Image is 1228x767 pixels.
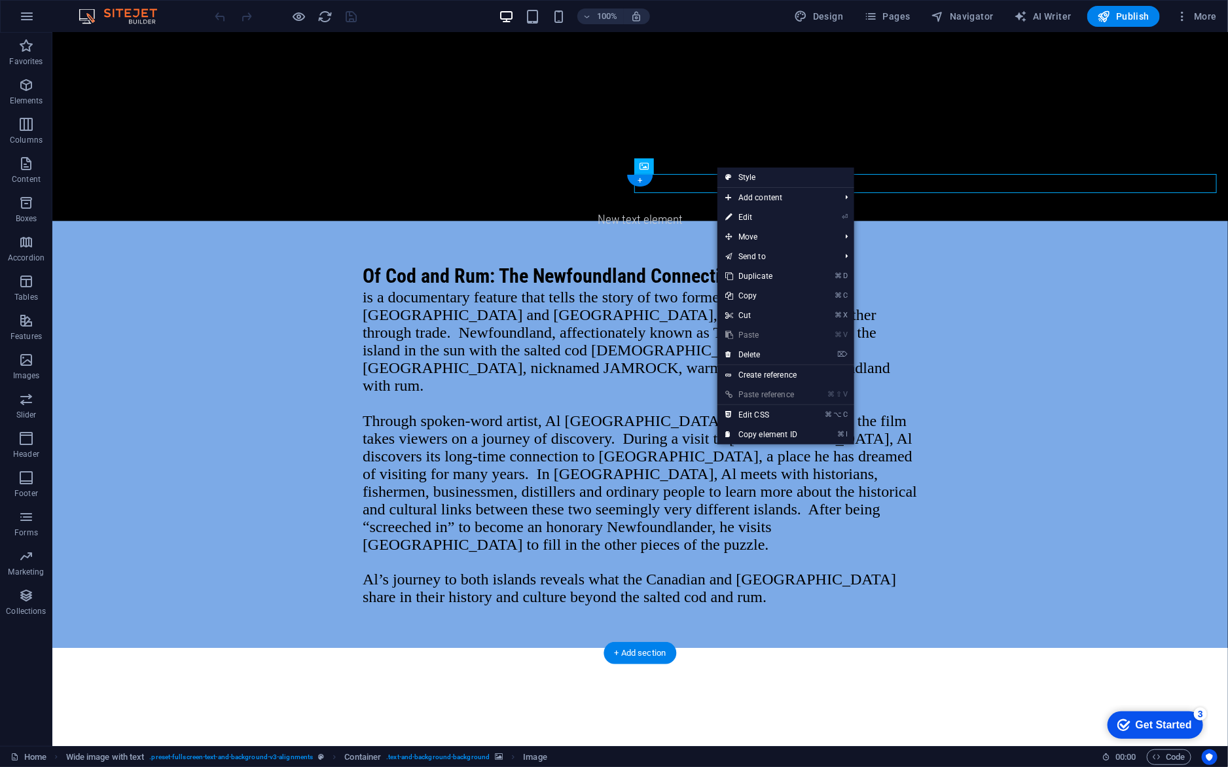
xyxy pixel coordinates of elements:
span: AI Writer [1015,10,1072,23]
span: Publish [1098,10,1149,23]
p: Slider [16,410,37,420]
div: + [627,175,653,187]
i: D [844,272,848,280]
span: Click to select. Double-click to edit [523,749,547,765]
button: Code [1147,749,1191,765]
a: ⌘ICopy element ID [717,425,805,444]
h6: 100% [597,9,618,24]
i: On resize automatically adjust zoom level to fit chosen device. [631,10,643,22]
img: Editor Logo [75,9,173,24]
i: V [844,390,848,399]
button: AI Writer [1009,6,1077,27]
span: Click to select. Double-click to edit [345,749,382,765]
a: ⌘⌥CEdit CSS [717,405,805,425]
button: Navigator [926,6,999,27]
span: More [1176,10,1217,23]
i: ⌘ [835,272,842,280]
p: Images [13,370,40,381]
p: Favorites [9,56,43,67]
i: I [846,430,848,438]
button: Click here to leave preview mode and continue editing [291,9,307,24]
i: ⌘ [825,410,832,419]
span: . text-and-background-background [386,749,490,765]
i: C [844,291,848,300]
a: Style [717,168,854,187]
a: ⌘XCut [717,306,805,325]
p: Header [13,449,39,459]
p: Accordion [8,253,45,263]
i: This element contains a background [495,753,503,760]
i: ⌘ [827,390,835,399]
p: Elements [10,96,43,106]
a: ⏎Edit [717,207,805,227]
span: . preset-fullscreen-text-and-background-v3-alignments [149,749,313,765]
button: More [1170,6,1222,27]
a: ⌘⇧VPaste reference [717,385,805,404]
p: Footer [14,488,38,499]
div: Design (Ctrl+Alt+Y) [789,6,849,27]
div: Get Started [39,14,95,26]
button: Pages [859,6,915,27]
button: 100% [577,9,624,24]
span: Design [795,10,844,23]
button: reload [317,9,333,24]
a: Create reference [717,365,854,385]
i: ⌥ [834,410,842,419]
i: ⌘ [838,430,845,438]
div: 3 [97,3,110,16]
a: ⌘DDuplicate [717,266,805,286]
p: Tables [14,292,38,302]
span: Code [1153,749,1185,765]
i: C [844,410,848,419]
div: + Add section [604,642,677,664]
span: 00 00 [1115,749,1136,765]
span: Click to select. Double-click to edit [66,749,145,765]
span: Move [717,227,835,247]
p: Content [12,174,41,185]
a: Send to [717,247,835,266]
span: Navigator [931,10,994,23]
i: ⇧ [837,390,842,399]
i: ⌘ [835,291,842,300]
h6: Session time [1102,749,1136,765]
span: Add content [717,188,835,207]
i: ⏎ [842,213,848,221]
i: X [844,311,848,319]
p: Marketing [8,567,44,577]
a: ⌘VPaste [717,325,805,345]
span: Pages [864,10,910,23]
div: Get Started 3 items remaining, 40% complete [10,7,106,34]
span: : [1125,752,1127,762]
i: ⌘ [835,311,842,319]
p: Forms [14,527,38,538]
nav: breadcrumb [66,749,547,765]
p: Boxes [16,213,37,224]
i: V [844,330,848,339]
button: Design [789,6,849,27]
i: Reload page [318,9,333,24]
i: ⌦ [837,350,848,359]
i: ⌘ [835,330,842,339]
p: Columns [10,135,43,145]
a: ⌘CCopy [717,286,805,306]
p: Collections [6,606,46,616]
a: ⌦Delete [717,345,805,365]
a: Click to cancel selection. Double-click to open Pages [10,749,46,765]
button: Publish [1087,6,1160,27]
p: Features [10,331,42,342]
i: This element is a customizable preset [318,753,324,760]
button: Usercentrics [1202,749,1218,765]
